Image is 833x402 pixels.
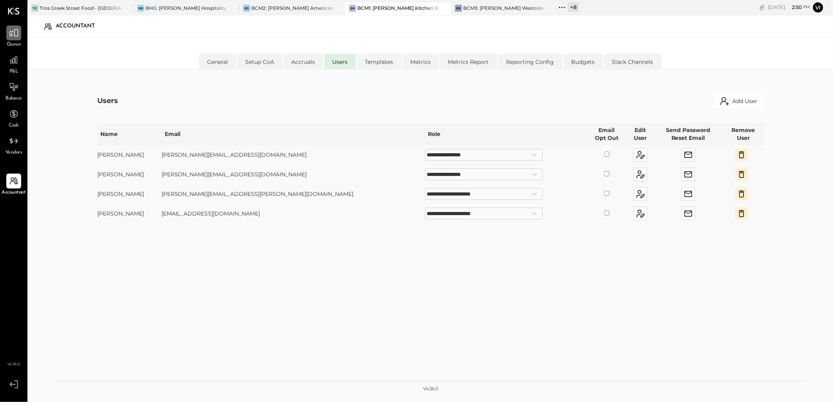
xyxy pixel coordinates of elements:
[9,68,18,75] span: P&L
[714,93,764,109] button: Add User
[5,95,22,102] span: Balance
[97,145,161,165] td: [PERSON_NAME]
[0,80,27,102] a: Balance
[604,54,662,69] li: Slack Channels
[97,96,118,106] div: Users
[563,54,603,69] li: Budgets
[251,5,333,11] div: BCM2: [PERSON_NAME] American Cooking
[146,5,227,11] div: BHG: [PERSON_NAME] Hospitality Group, LLC
[5,149,22,156] span: Vendors
[243,5,250,12] div: BS
[812,1,824,14] button: Vi
[97,165,161,184] td: [PERSON_NAME]
[40,5,122,11] div: Tros Greek Street Food - [GEOGRAPHIC_DATA]
[162,184,425,204] td: [PERSON_NAME][EMAIL_ADDRESS][PERSON_NAME][DOMAIN_NAME]
[463,5,545,11] div: BCM3: [PERSON_NAME] Westside Grill
[162,165,425,184] td: [PERSON_NAME][EMAIL_ADDRESS][DOMAIN_NAME]
[653,123,723,145] th: Send Password Reset Email
[97,204,161,223] td: [PERSON_NAME]
[498,54,562,69] li: Reporting Config
[97,123,161,145] th: Name
[237,54,283,69] li: Setup CoA
[199,54,236,69] li: General
[162,145,425,165] td: [PERSON_NAME][EMAIL_ADDRESS][DOMAIN_NAME]
[423,386,438,392] div: v 4.36.0
[0,174,27,196] a: Accountant
[349,5,356,12] div: BR
[723,123,764,145] th: Remove User
[162,123,425,145] th: Email
[7,41,21,48] span: Queue
[0,134,27,156] a: Vendors
[284,54,324,69] li: Accruals
[2,189,26,196] span: Accountant
[31,5,38,12] div: TG
[357,5,439,11] div: BCM1: [PERSON_NAME] Kitchen Bar Market
[425,123,586,145] th: Role
[568,2,579,12] div: + 8
[586,123,627,145] th: Email Opt Out
[402,54,439,69] li: Metrics
[627,123,653,145] th: Edit User
[768,4,810,11] div: [DATE]
[97,184,161,204] td: [PERSON_NAME]
[758,3,766,11] div: copy link
[324,54,356,69] li: Users
[162,204,425,223] td: [EMAIL_ADDRESS][DOMAIN_NAME]
[9,122,19,129] span: Cash
[137,5,144,12] div: BB
[357,54,402,69] li: Templates
[440,54,497,69] li: Metrics Report
[0,107,27,129] a: Cash
[0,53,27,75] a: P&L
[455,5,462,12] div: BR
[0,25,27,48] a: Queue
[56,20,103,33] div: Accountant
